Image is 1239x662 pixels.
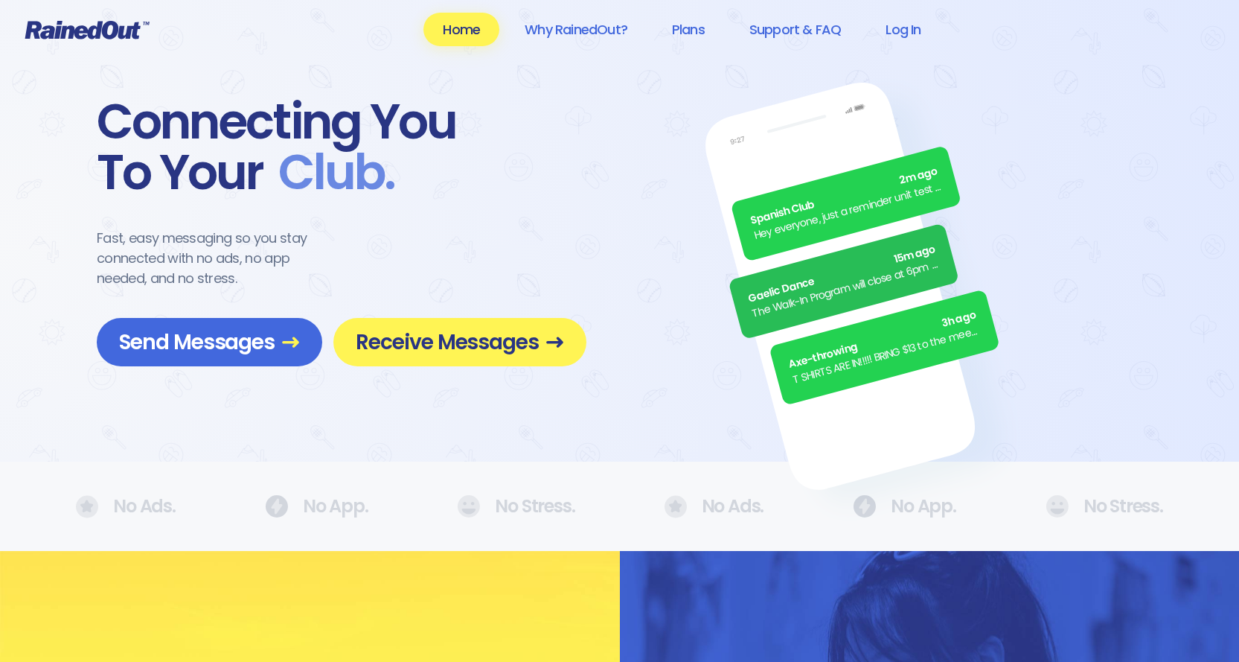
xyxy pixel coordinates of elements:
img: No Ads. [853,495,876,518]
div: The Walk-In Program will close at 6pm [DATE]. The Christmas Dinner is on! [750,256,941,322]
a: Log In [866,13,940,46]
div: No Stress. [1046,495,1163,518]
span: 3h ago [940,308,978,332]
img: No Ads. [76,495,98,518]
div: Spanish Club [749,164,940,229]
a: Why RainedOut? [505,13,647,46]
div: No App. [265,495,368,518]
img: No Ads. [665,495,687,518]
a: Support & FAQ [730,13,860,46]
a: Home [423,13,499,46]
img: No Ads. [265,495,288,518]
div: Fast, easy messaging so you stay connected with no ads, no app needed, and no stress. [97,228,335,288]
span: 2m ago [898,164,940,189]
span: 15m ago [892,241,937,267]
div: Hey everyone, just a reminder unit test tonight - ch1-4 [753,179,944,244]
div: No Ads. [665,495,764,518]
div: No App. [853,495,956,518]
div: Gaelic Dance [746,241,938,307]
a: Send Messages [97,318,322,366]
span: Receive Messages [356,329,564,355]
img: No Ads. [457,495,480,518]
span: Club . [263,147,394,198]
div: T SHIRTS ARE IN!!!!! BRING $13 to the meeting if you ordered one! THEY LOOK AWESOME!!!!! [791,322,982,388]
div: Axe-throwing [787,308,979,373]
div: Connecting You To Your [97,97,586,198]
a: Receive Messages [333,318,586,366]
img: No Ads. [1046,495,1069,518]
span: Send Messages [119,329,300,355]
div: No Stress. [457,495,574,518]
div: No Ads. [76,495,176,518]
a: Plans [653,13,724,46]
